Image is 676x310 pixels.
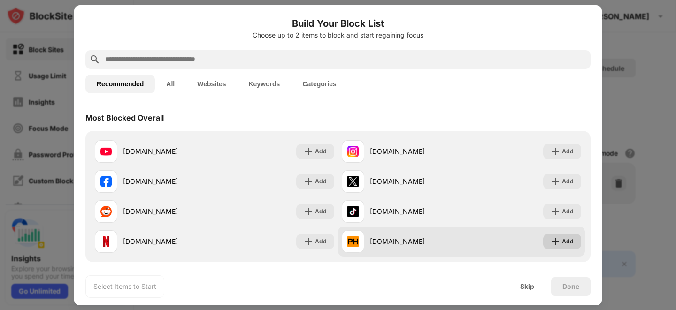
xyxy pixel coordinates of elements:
[562,283,579,290] div: Done
[315,177,327,186] div: Add
[123,206,215,216] div: [DOMAIN_NAME]
[85,31,591,39] div: Choose up to 2 items to block and start regaining focus
[370,176,461,186] div: [DOMAIN_NAME]
[100,206,112,217] img: favicons
[123,146,215,156] div: [DOMAIN_NAME]
[347,206,359,217] img: favicons
[155,75,186,93] button: All
[562,237,574,246] div: Add
[123,236,215,246] div: [DOMAIN_NAME]
[315,207,327,216] div: Add
[562,207,574,216] div: Add
[347,176,359,187] img: favicons
[85,113,164,122] div: Most Blocked Overall
[562,177,574,186] div: Add
[370,236,461,246] div: [DOMAIN_NAME]
[520,283,534,290] div: Skip
[100,146,112,157] img: favicons
[89,54,100,65] img: search.svg
[347,146,359,157] img: favicons
[85,16,591,30] h6: Build Your Block List
[93,282,156,291] div: Select Items to Start
[315,237,327,246] div: Add
[186,75,237,93] button: Websites
[100,236,112,247] img: favicons
[562,147,574,156] div: Add
[85,75,155,93] button: Recommended
[123,176,215,186] div: [DOMAIN_NAME]
[100,176,112,187] img: favicons
[370,206,461,216] div: [DOMAIN_NAME]
[291,75,347,93] button: Categories
[347,236,359,247] img: favicons
[315,147,327,156] div: Add
[370,146,461,156] div: [DOMAIN_NAME]
[237,75,291,93] button: Keywords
